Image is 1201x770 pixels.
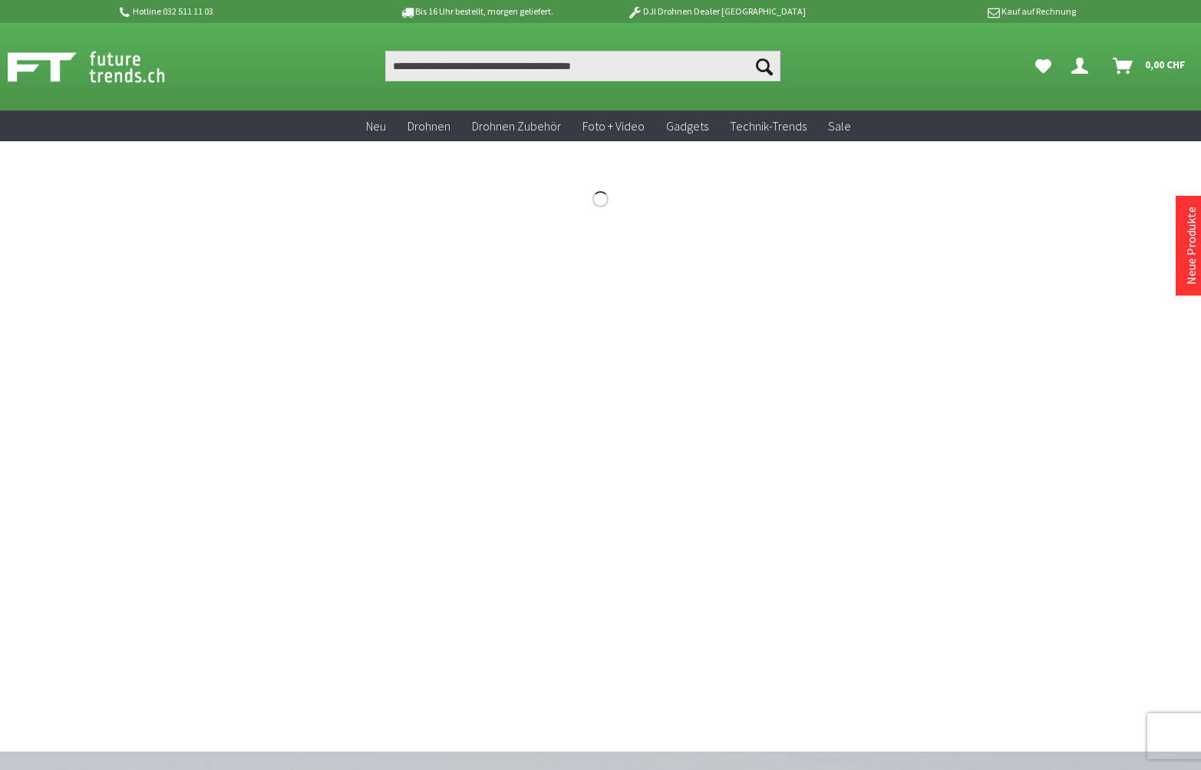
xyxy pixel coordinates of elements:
a: Neu [355,111,397,142]
p: Hotline 032 511 11 03 [117,2,357,21]
a: Gadgets [655,111,719,142]
span: Drohnen [407,118,450,134]
span: Drohnen Zubehör [472,118,561,134]
a: Dein Konto [1065,51,1100,81]
a: Drohnen Zubehör [461,111,572,142]
p: DJI Drohnen Dealer [GEOGRAPHIC_DATA] [596,2,836,21]
p: Kauf auf Rechnung [836,2,1076,21]
input: Produkt, Marke, Kategorie, EAN, Artikelnummer… [385,51,780,81]
a: Drohnen [397,111,461,142]
span: Sale [828,118,851,134]
span: Gadgets [666,118,708,134]
a: Meine Favoriten [1028,51,1059,81]
p: Bis 16 Uhr bestellt, morgen geliefert. [357,2,596,21]
a: Technik-Trends [719,111,817,142]
img: Shop Futuretrends - zur Startseite wechseln [8,48,199,86]
span: Foto + Video [582,118,645,134]
a: Neue Produkte [1183,207,1199,285]
span: Technik-Trends [730,118,807,134]
span: 0,00 CHF [1145,52,1186,77]
a: Warenkorb [1107,51,1193,81]
a: Foto + Video [572,111,655,142]
a: Sale [817,111,862,142]
span: Neu [366,118,386,134]
button: Suchen [748,51,780,81]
